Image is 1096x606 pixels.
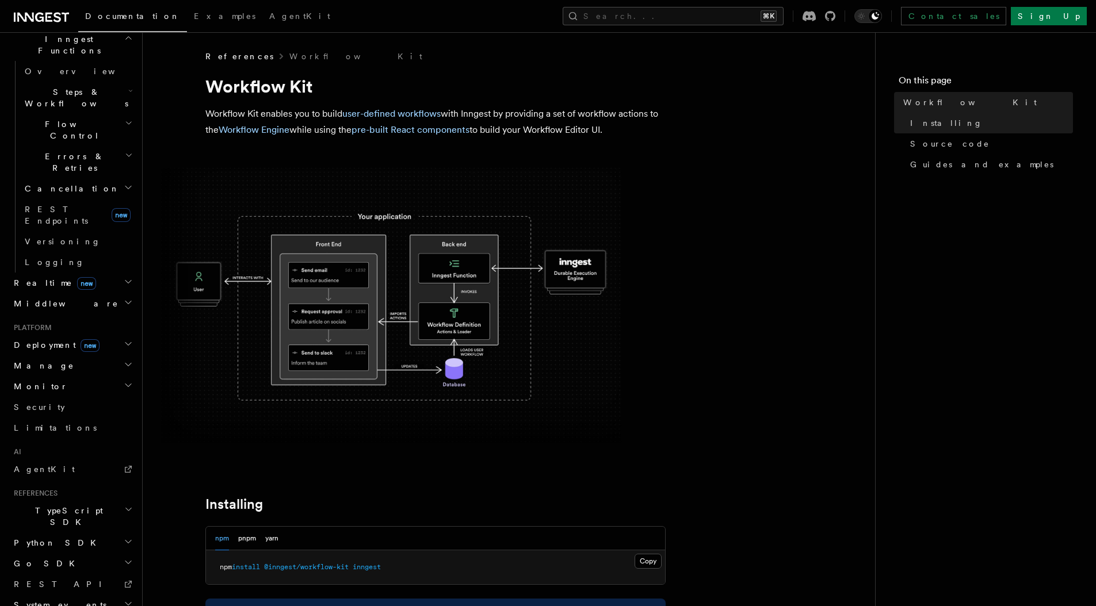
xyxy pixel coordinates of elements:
[20,178,135,199] button: Cancellation
[220,563,232,571] span: npm
[20,114,135,146] button: Flow Control
[906,113,1073,133] a: Installing
[910,138,990,149] span: Source code
[232,563,260,571] span: install
[9,500,135,532] button: TypeScript SDK
[9,558,82,569] span: Go SDK
[9,553,135,574] button: Go SDK
[563,7,784,25] button: Search...⌘K
[77,277,96,290] span: new
[9,574,135,595] a: REST API
[25,258,85,267] span: Logging
[9,376,135,397] button: Monitor
[81,339,100,352] span: new
[903,97,1037,108] span: Workflow Kit
[205,51,273,62] span: References
[352,124,469,135] a: pre-built React components
[25,237,101,246] span: Versioning
[9,335,135,355] button: Deploymentnew
[112,208,131,222] span: new
[205,496,263,512] a: Installing
[9,323,52,332] span: Platform
[761,10,777,22] kbd: ⌘K
[14,465,75,474] span: AgentKit
[187,3,262,31] a: Examples
[262,3,337,31] a: AgentKit
[14,402,65,412] span: Security
[9,277,96,289] span: Realtime
[14,580,112,589] span: REST API
[9,397,135,417] a: Security
[9,61,135,273] div: Inngest Functions
[215,527,229,550] button: npm
[9,381,68,392] span: Monitor
[9,298,119,309] span: Middleware
[20,231,135,252] a: Versioning
[906,133,1073,154] a: Source code
[9,339,100,351] span: Deployment
[910,117,983,129] span: Installing
[9,293,135,314] button: Middleware
[9,459,135,480] a: AgentKit
[20,82,135,114] button: Steps & Workflows
[9,505,124,528] span: TypeScript SDK
[85,11,180,21] span: Documentation
[9,33,124,56] span: Inngest Functions
[9,447,21,457] span: AI
[9,355,135,376] button: Manage
[20,86,128,109] span: Steps & Workflows
[20,61,135,82] a: Overview
[238,527,256,550] button: pnpm
[901,7,1006,25] a: Contact sales
[9,537,103,549] span: Python SDK
[910,159,1053,170] span: Guides and examples
[14,423,97,432] span: Limitations
[20,118,125,141] span: Flow Control
[269,11,330,21] span: AgentKit
[9,489,58,498] span: References
[353,563,381,571] span: inngest
[635,554,662,569] button: Copy
[9,273,135,293] button: Realtimenew
[194,11,255,21] span: Examples
[205,106,666,138] p: Workflow Kit enables you to build with Inngest by providing a set of workflow actions to the whil...
[906,154,1073,175] a: Guides and examples
[9,417,135,438] a: Limitations
[265,527,278,550] button: yarn
[342,108,441,119] a: user-defined workflows
[9,360,74,371] span: Manage
[78,3,187,32] a: Documentation
[205,76,666,97] h1: Workflow Kit
[20,146,135,178] button: Errors & Retries
[899,74,1073,92] h4: On this page
[854,9,882,23] button: Toggle dark mode
[25,67,143,76] span: Overview
[9,532,135,553] button: Python SDK
[25,205,88,225] span: REST Endpoints
[20,199,135,231] a: REST Endpointsnew
[219,124,289,135] a: Workflow Engine
[1011,7,1087,25] a: Sign Up
[20,252,135,273] a: Logging
[264,563,349,571] span: @inngest/workflow-kit
[899,92,1073,113] a: Workflow Kit
[20,183,120,194] span: Cancellation
[20,151,125,174] span: Errors & Retries
[9,29,135,61] button: Inngest Functions
[289,51,422,62] a: Workflow Kit
[161,168,621,443] img: The Workflow Kit provides a Workflow Engine to compose workflow actions on the back end and a set...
